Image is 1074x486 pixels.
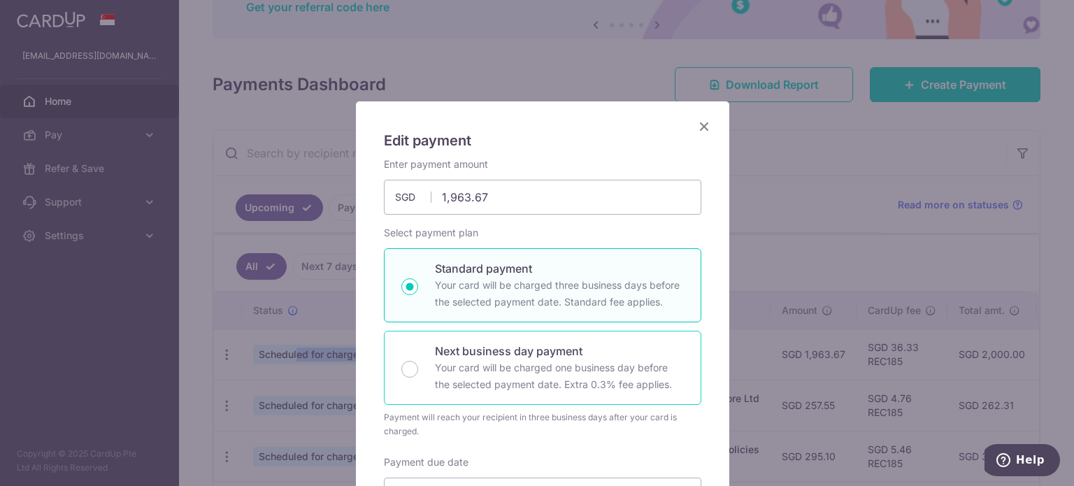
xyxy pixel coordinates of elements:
[435,260,684,277] p: Standard payment
[384,129,701,152] h5: Edit payment
[384,226,478,240] label: Select payment plan
[384,157,488,171] label: Enter payment amount
[384,180,701,215] input: 0.00
[435,277,684,310] p: Your card will be charged three business days before the selected payment date. Standard fee appl...
[984,444,1060,479] iframe: Opens a widget where you can find more information
[696,118,713,135] button: Close
[435,343,684,359] p: Next business day payment
[384,455,468,469] label: Payment due date
[435,359,684,393] p: Your card will be charged one business day before the selected payment date. Extra 0.3% fee applies.
[384,410,701,438] div: Payment will reach your recipient in three business days after your card is charged.
[395,190,431,204] span: SGD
